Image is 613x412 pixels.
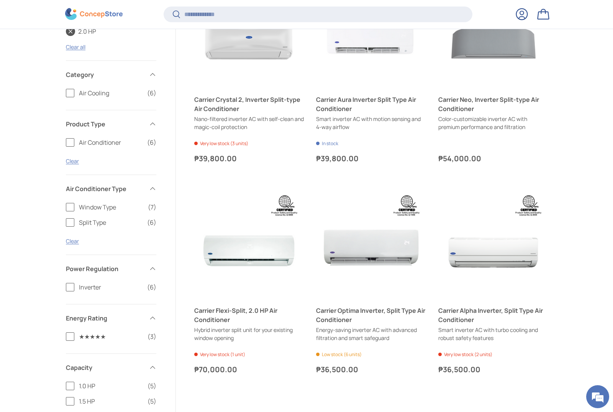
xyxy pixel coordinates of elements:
[66,119,144,129] span: Product Type
[66,255,156,283] summary: Power Regulation
[148,381,156,391] span: (5)
[44,96,106,174] span: We're online!
[438,306,548,324] a: Carrier Alpha Inverter, Split Type Air Conditioner
[79,88,143,98] span: Air Cooling
[4,209,146,236] textarea: Type your message and hit 'Enter'
[194,189,304,298] a: Carrier Flexi-Split, 2.0 HP Air Conditioner
[66,110,156,138] summary: Product Type
[79,283,143,292] span: Inverter
[147,283,156,292] span: (6)
[79,381,143,391] span: 1.0 HP
[40,43,129,53] div: Chat with us now
[79,138,143,147] span: Air Conditioner
[66,314,144,323] span: Energy Rating
[66,157,79,165] a: Clear
[194,95,304,113] a: Carrier Crystal 2, Inverter Split-type Air Conditioner
[316,189,426,298] a: Carrier Optima Inverter, Split Type Air Conditioner
[66,27,96,36] a: 2.0 HP
[148,203,156,212] span: (7)
[66,184,144,193] span: Air Conditioner Type
[79,203,143,212] span: Window Type
[147,88,156,98] span: (6)
[66,61,156,88] summary: Category
[126,4,144,22] div: Minimize live chat window
[147,138,156,147] span: (6)
[79,332,143,341] span: ★★★★★
[66,264,144,273] span: Power Regulation
[147,218,156,227] span: (6)
[438,95,548,113] a: Carrier Neo, Inverter Split-type Air Conditioner
[66,363,144,372] span: Capacity
[79,397,143,406] span: 1.5 HP
[316,306,426,324] a: Carrier Optima Inverter, Split Type Air Conditioner
[65,8,123,20] img: ConcepStore
[148,332,156,341] span: (3)
[438,189,548,298] a: Carrier Alpha Inverter, Split Type Air Conditioner
[66,175,156,203] summary: Air Conditioner Type
[316,95,426,113] a: Carrier Aura Inverter Split Type Air Conditioner
[66,70,144,79] span: Category
[66,43,85,51] a: Clear all
[66,354,156,381] summary: Capacity
[66,304,156,332] summary: Energy Rating
[79,218,143,227] span: Split Type
[194,306,304,324] a: Carrier Flexi-Split, 2.0 HP Air Conditioner
[66,237,79,245] a: Clear
[148,397,156,406] span: (5)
